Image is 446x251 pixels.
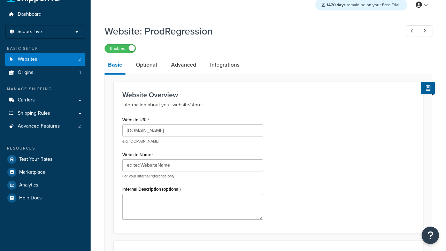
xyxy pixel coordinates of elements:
[122,152,153,158] label: Website Name
[5,53,85,66] li: Websites
[5,120,85,133] li: Advanced Features
[105,24,393,38] h1: Website: ProdRegression
[326,2,346,8] strong: 1470 days
[5,66,85,79] a: Origins1
[5,192,85,204] a: Help Docs
[122,174,263,179] p: For your internal reference only
[5,145,85,151] div: Resources
[18,12,41,17] span: Dashboard
[105,44,136,53] label: Enabled
[78,123,81,129] span: 2
[18,123,60,129] span: Advanced Features
[5,107,85,120] a: Shipping Rules
[421,82,435,94] button: Show Help Docs
[326,2,399,8] span: remaining on your Free Trial
[5,179,85,191] a: Analytics
[17,29,42,35] span: Scope: Live
[105,56,125,75] a: Basic
[19,195,42,201] span: Help Docs
[18,97,35,103] span: Carriers
[18,111,50,116] span: Shipping Rules
[18,56,37,62] span: Websites
[132,56,161,73] a: Optional
[5,8,85,21] a: Dashboard
[122,91,414,99] h3: Website Overview
[78,56,81,62] span: 2
[406,25,420,37] a: Previous Record
[422,227,439,244] button: Open Resource Center
[5,53,85,66] a: Websites2
[19,169,45,175] span: Marketplace
[5,86,85,92] div: Manage Shipping
[207,56,243,73] a: Integrations
[122,117,149,123] label: Website URL
[18,70,33,76] span: Origins
[122,101,414,109] p: Information about your website/store.
[419,25,432,37] a: Next Record
[5,94,85,107] a: Carriers
[19,157,53,162] span: Test Your Rates
[168,56,200,73] a: Advanced
[5,46,85,52] div: Basic Setup
[122,187,181,192] label: Internal Description (optional)
[5,153,85,166] a: Test Your Rates
[19,182,38,188] span: Analytics
[5,66,85,79] li: Origins
[5,166,85,178] a: Marketplace
[5,120,85,133] a: Advanced Features2
[122,139,263,144] p: e.g. [DOMAIN_NAME]
[79,70,81,76] span: 1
